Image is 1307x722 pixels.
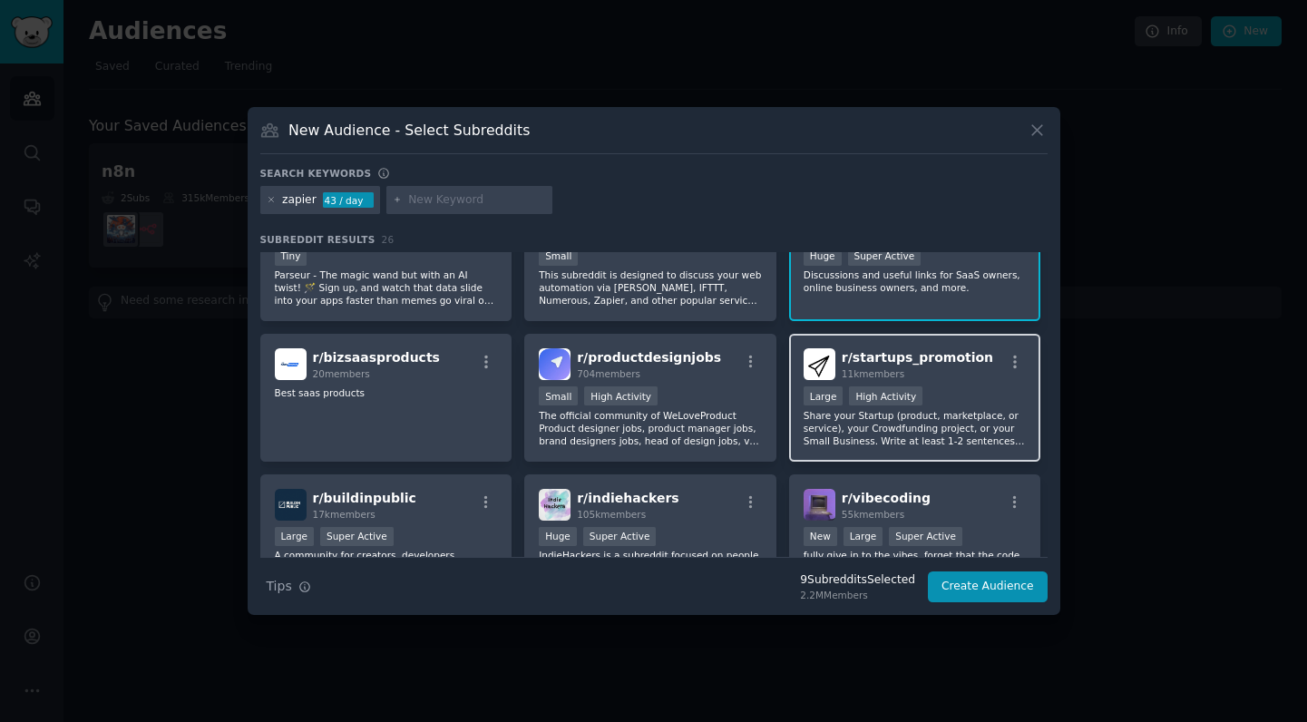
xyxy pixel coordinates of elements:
[382,234,395,245] span: 26
[260,233,376,246] span: Subreddit Results
[539,268,762,307] p: This subreddit is designed to discuss your web automation via [PERSON_NAME], IFTTT, Numerous, Zap...
[323,192,374,209] div: 43 / day
[844,527,883,546] div: Large
[275,386,498,399] p: Best saas products
[282,192,317,209] div: zapier
[804,268,1027,294] p: Discussions and useful links for SaaS owners, online business owners, and more.
[260,571,317,602] button: Tips
[320,527,394,546] div: Super Active
[842,509,904,520] span: 55k members
[539,409,762,447] p: The official community of WeLoveProduct Product designer jobs, product manager jobs, brand design...
[275,549,498,587] p: A community for creators, developers, entrepreneurs, and makers to openly share their journey as ...
[804,348,835,380] img: startups_promotion
[539,527,577,546] div: Huge
[267,577,292,596] span: Tips
[889,527,962,546] div: Super Active
[804,527,837,546] div: New
[804,247,842,266] div: Huge
[804,549,1027,574] p: fully give in to the vibes. forget that the code even exists.
[539,386,578,405] div: Small
[584,386,658,405] div: High Activity
[313,491,416,505] span: r/ buildinpublic
[408,192,546,209] input: New Keyword
[539,247,578,266] div: Small
[275,348,307,380] img: bizsaasproducts
[539,549,762,587] p: IndieHackers is a subreddit focused on people who bootstrap their way to success by building prod...
[800,572,915,589] div: 9 Subreddit s Selected
[313,350,440,365] span: r/ bizsaasproducts
[583,527,657,546] div: Super Active
[804,409,1027,447] p: Share your Startup (product, marketplace, or service), your Crowdfunding project, or your Small B...
[577,491,679,505] span: r/ indiehackers
[842,491,931,505] span: r/ vibecoding
[848,247,922,266] div: Super Active
[804,386,844,405] div: Large
[539,489,571,521] img: indiehackers
[288,121,530,140] h3: New Audience - Select Subreddits
[275,489,307,521] img: buildinpublic
[275,527,315,546] div: Large
[928,571,1048,602] button: Create Audience
[275,268,498,307] p: Parseur - The magic wand but with an AI twist! 🪄 Sign up, and watch that data slide into your app...
[842,350,993,365] span: r/ startups_promotion
[313,509,376,520] span: 17k members
[804,489,835,521] img: vibecoding
[260,167,372,180] h3: Search keywords
[577,350,721,365] span: r/ productdesignjobs
[800,589,915,601] div: 2.2M Members
[577,509,646,520] span: 105k members
[577,368,640,379] span: 704 members
[275,247,307,266] div: Tiny
[539,348,571,380] img: productdesignjobs
[313,368,370,379] span: 20 members
[842,368,904,379] span: 11k members
[849,386,922,405] div: High Activity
